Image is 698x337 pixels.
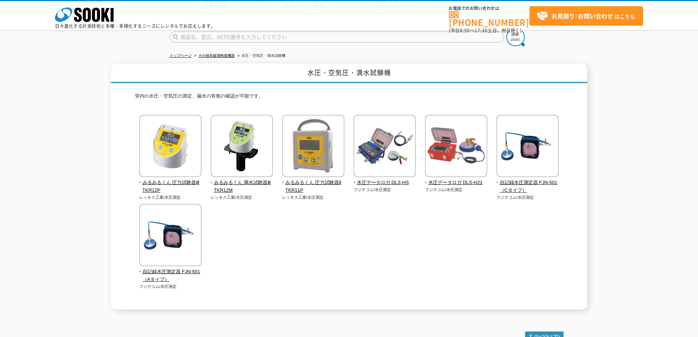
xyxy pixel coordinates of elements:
p: フジテコム/水圧測定 [425,187,488,193]
p: レッキス工業/水圧測定 [282,194,345,201]
p: 管内の水圧・空気圧の測定、漏水の有無の確認が可能です。 [135,92,564,104]
span: (平日 ～ 土日、祝日除く) [449,27,521,34]
span: みるみるくん 満水試験器Ⅲ TKR12M [211,179,273,194]
span: みるみるくん 圧力試験器Ⅱ TKR11P [282,179,345,194]
span: はこちら [537,11,635,22]
a: [PHONE_NUMBER] [449,11,529,26]
p: レッキス工業/水圧測定 [139,194,202,201]
p: フジテコム/水圧測定 [354,187,416,193]
img: みるみるくん 満水試験器Ⅲ TKR12M [211,115,273,179]
p: フジテコム/水圧測定 [139,283,202,290]
input: 商品名、型式、NETIS番号を入力してください [170,32,504,43]
a: 自記録水圧測定器 FJN-501（Cタイプ） [496,172,559,194]
img: みるみるくん 圧力試験器Ⅲ TKR12P [139,115,202,179]
span: 水圧データロガ DLS-H21 [425,179,488,187]
li: 水圧・空気圧・満水試験機 [236,52,285,60]
a: 自記録水圧測定器 FJN-501（Aタイプ） [139,261,202,283]
a: その他非破壊検査機器 [198,54,235,58]
img: 自記録水圧測定器 FJN-501（Cタイプ） [496,115,559,179]
a: みるみるくん 圧力試験器Ⅱ TKR11P [282,172,345,194]
span: 17:30 [474,27,488,34]
img: 水圧データロガ DLS-HS [354,115,416,179]
span: お電話でのお問い合わせは [449,6,529,11]
a: みるみるくん 満水試験器Ⅲ TKR12M [211,172,273,194]
a: 水圧データロガ DLS-H21 [425,172,488,187]
h1: 水圧・空気圧・満水試験機 [111,63,587,84]
a: お見積り･お問い合わせはこちら [529,6,643,26]
a: 水圧データロガ DLS-HS [354,172,416,187]
img: みるみるくん 圧力試験器Ⅱ TKR11P [282,115,344,179]
span: みるみるくん 圧力試験器Ⅲ TKR12P [139,179,202,194]
strong: お見積り･お問い合わせ [551,11,613,20]
p: フジテコム/水圧測定 [496,194,559,201]
a: みるみるくん 圧力試験器Ⅲ TKR12P [139,172,202,194]
img: 自記録水圧測定器 FJN-501（Aタイプ） [139,204,202,268]
p: レッキス工業/水圧測定 [211,194,273,201]
a: トップページ [170,54,192,58]
img: 水圧データロガ DLS-H21 [425,115,487,179]
span: 水圧データロガ DLS-HS [354,179,416,187]
p: 日々進化する計測技術と多種・多様化するニーズにレンタルでお応えします。 [55,24,215,28]
span: 自記録水圧測定器 FJN-501（Cタイプ） [496,179,559,194]
span: 自記録水圧測定器 FJN-501（Aタイプ） [139,268,202,283]
img: btn_search.png [506,28,525,46]
span: 8:50 [460,27,470,34]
